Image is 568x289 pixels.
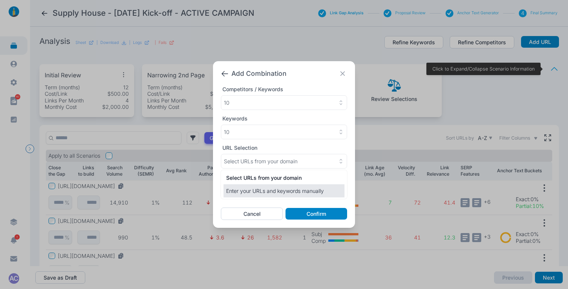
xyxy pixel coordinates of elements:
p: Select URLs from your domain [226,174,342,182]
span: Add Combination [231,69,287,78]
p: 10 [224,99,230,106]
button: Select URLs from your domain [221,154,347,169]
button: 10 [221,125,347,140]
label: Keywords [222,115,248,122]
button: Confirm [286,208,347,220]
ul: Select URLs from your domain [221,170,347,199]
p: 10 [224,129,230,135]
button: 10 [221,95,347,110]
button: Cancel [221,208,283,220]
label: Competitors / Keywords [222,86,283,93]
p: Select URLs from your domain [224,158,298,165]
p: Enter your URLs and keywords manually [226,187,342,195]
label: URL Selection [222,144,257,151]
